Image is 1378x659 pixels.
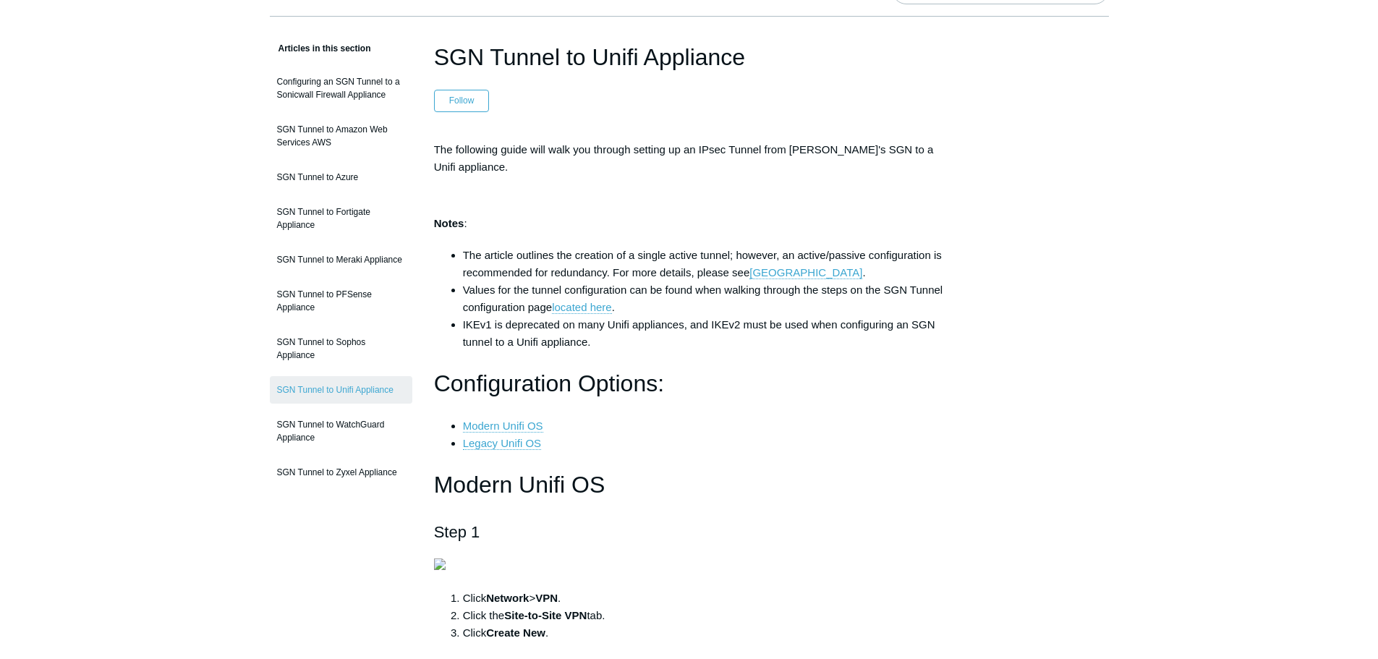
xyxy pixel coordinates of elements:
[270,43,371,54] span: Articles in this section
[270,68,412,109] a: Configuring an SGN Tunnel to a Sonicwall Firewall Appliance
[463,624,945,642] li: Click .
[486,626,545,639] strong: Create New
[749,266,862,279] a: [GEOGRAPHIC_DATA]
[463,437,541,450] a: Legacy Unifi OS
[434,558,446,570] img: 35424763984659
[486,592,529,604] strong: Network
[270,246,412,273] a: SGN Tunnel to Meraki Appliance
[434,519,945,545] h2: Step 1
[463,607,945,624] li: Click the tab.
[434,217,464,229] strong: Notes
[270,376,412,404] a: SGN Tunnel to Unifi Appliance
[463,281,945,316] li: Values for the tunnel configuration can be found when walking through the steps on the SGN Tunnel...
[270,328,412,369] a: SGN Tunnel to Sophos Appliance
[463,590,945,607] li: Click > .
[270,411,412,451] a: SGN Tunnel to WatchGuard Appliance
[270,163,412,191] a: SGN Tunnel to Azure
[434,40,945,75] h1: SGN Tunnel to Unifi Appliance
[463,316,945,351] li: IKEv1 is deprecated on many Unifi appliances, and IKEv2 must be used when configuring an SGN tunn...
[270,116,412,156] a: SGN Tunnel to Amazon Web Services AWS
[535,592,558,604] strong: VPN
[463,420,543,433] a: Modern Unifi OS
[270,198,412,239] a: SGN Tunnel to Fortigate Appliance
[434,141,945,176] p: The following guide will walk you through setting up an IPsec Tunnel from [PERSON_NAME]'s SGN to ...
[270,281,412,321] a: SGN Tunnel to PFSense Appliance
[434,365,945,402] h1: Configuration Options:
[504,609,587,621] strong: Site-to-Site VPN
[552,301,612,314] a: located here
[434,90,490,111] button: Follow Article
[463,247,945,281] li: The article outlines the creation of a single active tunnel; however, an active/passive configura...
[270,459,412,486] a: SGN Tunnel to Zyxel Appliance
[434,467,945,503] h1: Modern Unifi OS
[434,215,945,232] p: :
